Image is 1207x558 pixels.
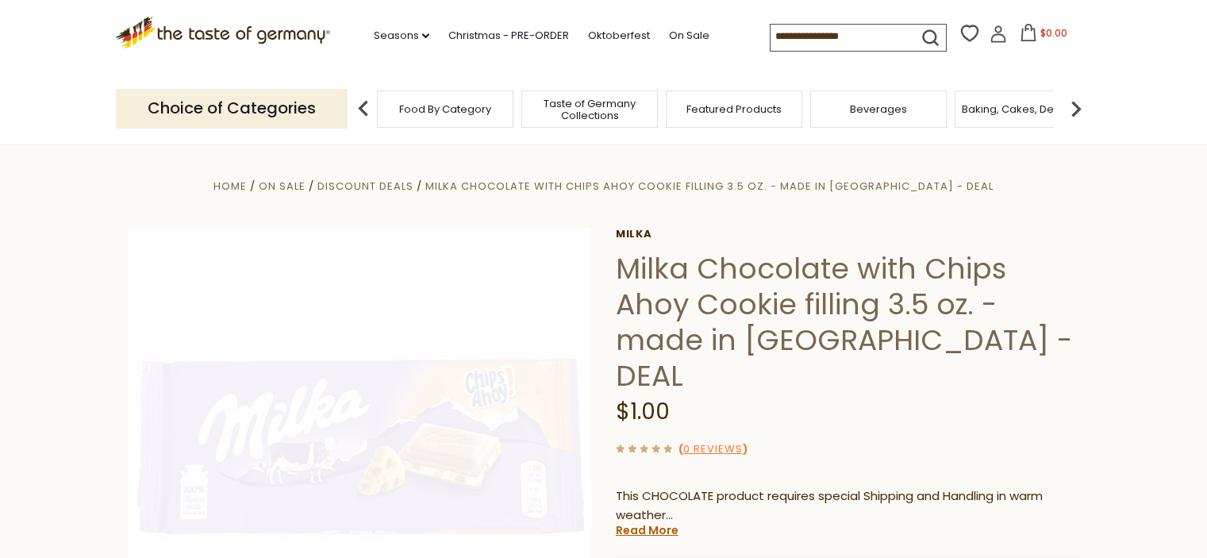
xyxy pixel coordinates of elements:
p: Choice of Categories [116,89,348,128]
a: Discount Deals [317,179,413,194]
a: Oktoberfest [588,27,650,44]
h1: Milka Chocolate with Chips Ahoy Cookie filling 3.5 oz. - made in [GEOGRAPHIC_DATA] - DEAL [616,251,1080,394]
a: Home [213,179,247,194]
a: Baking, Cakes, Desserts [962,103,1085,115]
a: Featured Products [686,103,782,115]
a: On Sale [669,27,709,44]
a: 0 Reviews [683,441,743,458]
span: ( ) [678,441,748,456]
p: This CHOCOLATE product requires special Shipping and Handling in warm weather [616,487,1080,526]
a: Seasons [374,27,429,44]
a: Food By Category [399,103,491,115]
a: Read More [616,522,678,538]
a: Beverages [850,103,907,115]
img: previous arrow [348,93,379,125]
img: next arrow [1060,93,1092,125]
span: $1.00 [616,396,670,427]
a: Milka [616,228,1080,241]
a: Milka Chocolate with Chips Ahoy Cookie filling 3.5 oz. - made in [GEOGRAPHIC_DATA] - DEAL [425,179,994,194]
a: Taste of Germany Collections [526,98,653,121]
a: Christmas - PRE-ORDER [448,27,569,44]
button: $0.00 [1010,24,1078,48]
a: On Sale [259,179,306,194]
span: $0.00 [1040,26,1067,40]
